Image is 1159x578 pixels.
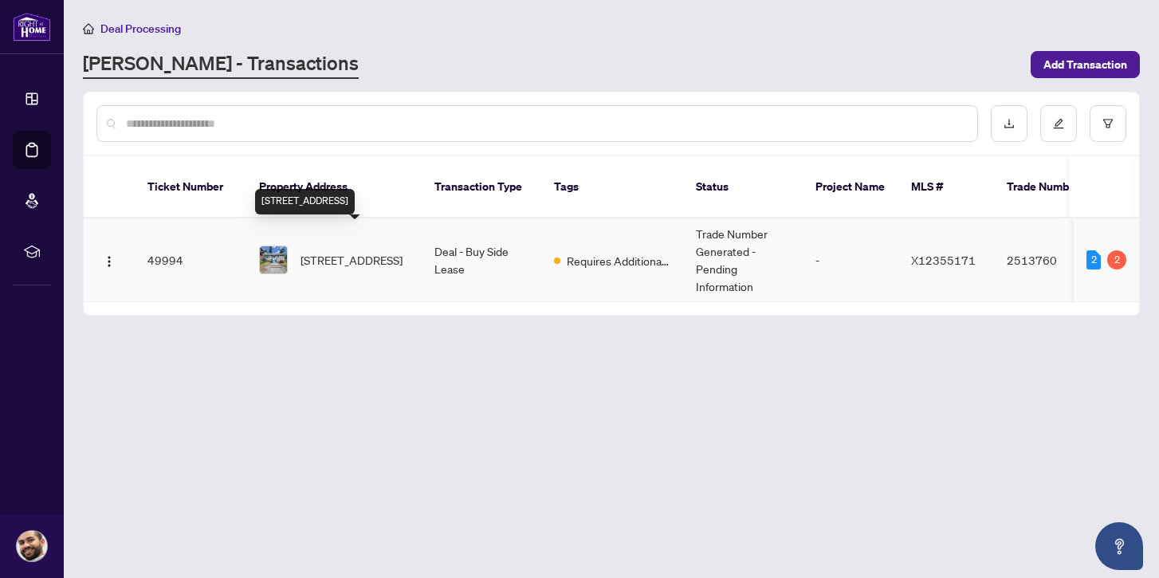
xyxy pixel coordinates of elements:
[1040,105,1077,142] button: edit
[683,156,803,218] th: Status
[1086,250,1101,269] div: 2
[994,218,1106,302] td: 2513760
[803,156,898,218] th: Project Name
[567,252,670,269] span: Requires Additional Docs
[683,218,803,302] td: Trade Number Generated - Pending Information
[1107,250,1126,269] div: 2
[898,156,994,218] th: MLS #
[1053,118,1064,129] span: edit
[1043,52,1127,77] span: Add Transaction
[1031,51,1140,78] button: Add Transaction
[422,218,541,302] td: Deal - Buy Side Lease
[135,218,246,302] td: 49994
[1102,118,1114,129] span: filter
[96,247,122,273] button: Logo
[13,12,51,41] img: logo
[911,253,976,267] span: X12355171
[103,255,116,268] img: Logo
[803,218,898,302] td: -
[260,246,287,273] img: thumbnail-img
[541,156,683,218] th: Tags
[1004,118,1015,129] span: download
[83,50,359,79] a: [PERSON_NAME] - Transactions
[17,531,47,561] img: Profile Icon
[1095,522,1143,570] button: Open asap
[301,251,403,269] span: [STREET_ADDRESS]
[994,156,1106,218] th: Trade Number
[255,189,355,214] div: [STREET_ADDRESS]
[135,156,246,218] th: Ticket Number
[422,156,541,218] th: Transaction Type
[991,105,1027,142] button: download
[1090,105,1126,142] button: filter
[246,156,422,218] th: Property Address
[83,23,94,34] span: home
[100,22,181,36] span: Deal Processing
